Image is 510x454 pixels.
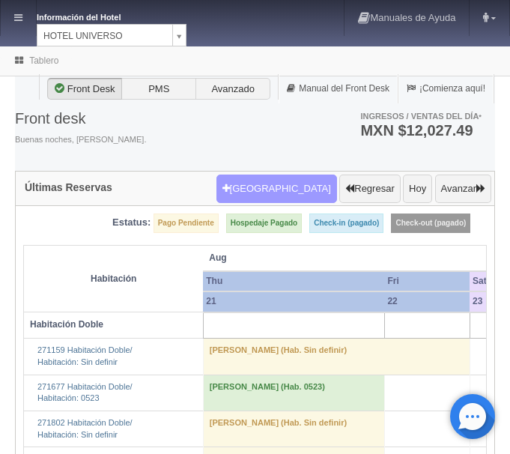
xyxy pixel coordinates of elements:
[403,175,432,203] button: Hoy
[384,291,470,312] th: 22
[37,7,157,24] dt: Información del Hotel
[226,214,302,233] label: Hospedaje Pagado
[339,175,400,203] button: Regresar
[360,112,482,121] span: Ingresos / Ventas del día
[37,418,133,439] a: 271802 Habitación Doble/Habitación: Sin definir
[37,345,133,366] a: 271159 Habitación Doble/Habitación: Sin definir
[203,411,384,447] td: [PERSON_NAME] (Hab. Sin definir)
[203,375,384,411] td: [PERSON_NAME] (Hab. 0523)
[384,271,470,291] th: Fri
[15,110,146,127] h3: Front desk
[15,134,146,146] span: Buenas noches, [PERSON_NAME].
[154,214,219,233] label: Pago Pendiente
[203,291,384,312] th: 21
[203,271,384,291] th: Thu
[29,55,58,66] a: Tablero
[195,78,270,100] label: Avanzado
[43,25,166,47] span: HOTEL UNIVERSO
[203,339,470,375] td: [PERSON_NAME] (Hab. Sin definir)
[47,78,122,100] label: Front Desk
[360,123,482,138] h3: MXN $12,027.49
[309,214,383,233] label: Check-in (pagado)
[279,74,398,103] a: Manual del Front Desk
[37,382,133,403] a: 271677 Habitación Doble/Habitación: 0523
[216,175,337,203] button: [GEOGRAPHIC_DATA]
[30,319,103,330] b: Habitación Doble
[435,175,491,203] button: Avanzar
[112,216,151,230] label: Estatus:
[25,182,112,193] h4: Últimas Reservas
[391,214,470,233] label: Check-out (pagado)
[209,252,464,264] span: Aug
[91,273,136,284] strong: Habitación
[37,24,186,46] a: HOTEL UNIVERSO
[121,78,196,100] label: PMS
[398,74,494,103] a: ¡Comienza aquí!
